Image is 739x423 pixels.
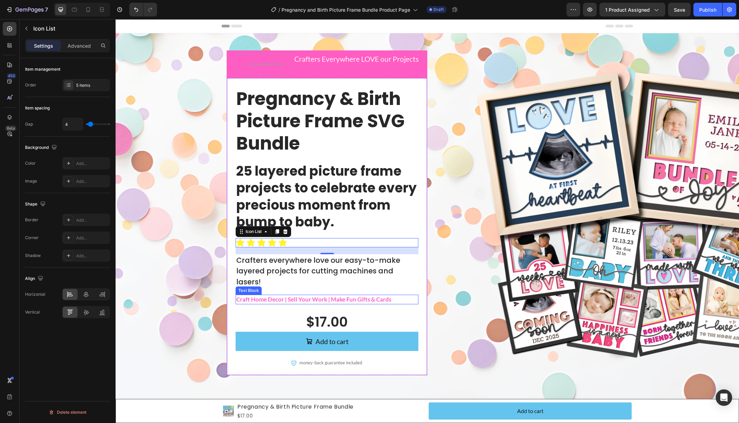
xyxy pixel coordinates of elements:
p: Pregnancy & Birth Picture Frame SVG Bundle [121,68,302,135]
iframe: Design area [116,19,739,423]
div: Gap [25,121,33,127]
span: Pregnancy and Birth Picture Frame Bundle Product Page [282,6,410,13]
div: Add... [76,161,108,167]
div: Beta [5,126,16,131]
div: Item management [25,66,60,72]
p: Crafters everywhere love our easy-to-make layered projects for cutting machines and lasers! [121,236,302,268]
div: 5 items [76,82,108,89]
p: Settings [34,42,53,49]
div: Border [25,217,38,223]
div: Delete element [49,408,86,416]
span: 1 product assigned [605,6,650,13]
input: Auto [62,118,83,130]
div: Open Intercom Messenger [716,389,732,406]
p: Craft Home Decor | Sell Your Work | Make Fun Gifts & Cards [121,276,302,284]
button: Delete element [25,407,110,418]
span: money-back guarantee included [184,341,247,346]
span: Save [674,7,685,13]
div: Shape [25,200,47,209]
div: Rich Text Editor. Editing area: main [120,68,303,136]
button: Add to cart [313,383,516,400]
div: Undo/Redo [129,3,157,16]
div: Rich Text Editor. Editing area: main [120,143,303,212]
div: Horizontal [25,291,45,297]
button: Publish [693,3,722,16]
div: Align [25,274,45,283]
div: Color [25,160,36,166]
div: Shadow [25,252,41,259]
div: Add... [76,253,108,259]
div: Background [25,143,58,152]
p: 7 [45,5,48,14]
div: Add to cart [200,317,233,328]
div: Add... [76,217,108,223]
button: 1 product assigned [599,3,665,16]
button: 7 [3,3,51,16]
div: Drop element here [133,42,169,48]
div: $17.00 [190,294,233,313]
p: Icon List [33,24,107,33]
span: Draft [433,7,444,13]
span: / [278,6,280,13]
button: Add to cart [120,313,303,332]
p: 25 layered picture frame projects to celebrate every precious moment from bump to baby. [121,143,302,211]
div: Order [25,82,36,88]
div: Image [25,178,37,184]
div: Corner [25,235,39,241]
h1: Pregnancy & Birth Picture Frame Bundle [121,383,239,392]
div: Add... [76,178,108,185]
div: Add to cart [402,387,428,396]
div: Vertical [25,309,40,315]
div: 450 [7,73,16,79]
div: Rich Text Editor. Editing area: main [120,235,303,269]
button: Save [668,3,691,16]
p: Crafters Everywhere LOVE our Projects [179,35,303,44]
div: $17.00 [121,392,239,401]
div: Icon List [129,209,147,215]
div: Add... [76,235,108,241]
div: Publish [699,6,716,13]
p: Advanced [68,42,91,49]
div: Item spacing [25,105,50,111]
div: Text Block [121,268,145,274]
